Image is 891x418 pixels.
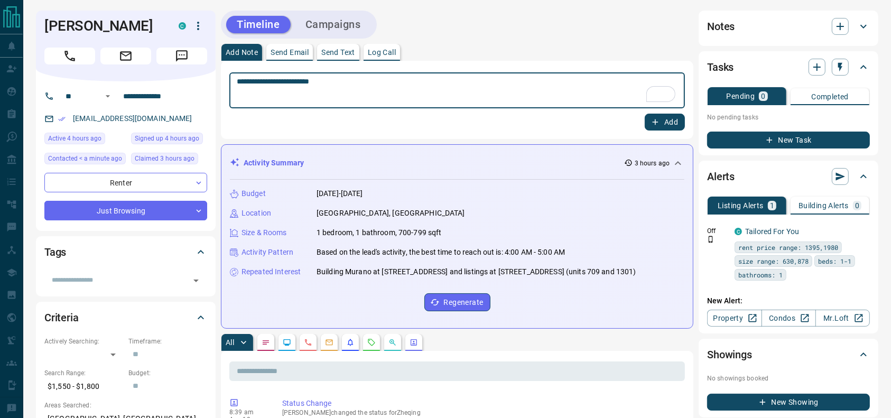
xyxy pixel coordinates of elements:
[135,133,199,144] span: Signed up 4 hours ago
[707,236,714,243] svg: Push Notification Only
[48,153,122,164] span: Contacted < a minute ago
[707,132,870,148] button: New Task
[44,239,207,265] div: Tags
[707,14,870,39] div: Notes
[226,49,258,56] p: Add Note
[230,153,684,173] div: Activity Summary3 hours ago
[388,338,397,347] svg: Opportunities
[818,256,851,266] span: beds: 1-1
[44,337,123,346] p: Actively Searching:
[738,270,783,280] span: bathrooms: 1
[179,22,186,30] div: condos.ca
[283,338,291,347] svg: Lead Browsing Activity
[317,188,363,199] p: [DATE]-[DATE]
[226,339,234,346] p: All
[707,346,752,363] h2: Showings
[44,305,207,330] div: Criteria
[367,338,376,347] svg: Requests
[707,374,870,383] p: No showings booked
[745,227,799,236] a: Tailored For You
[707,18,735,35] h2: Notes
[707,295,870,306] p: New Alert:
[811,93,849,100] p: Completed
[262,338,270,347] svg: Notes
[44,153,126,168] div: Tue Aug 12 2025
[770,202,774,209] p: 1
[128,368,207,378] p: Budget:
[738,256,809,266] span: size range: 630,878
[44,309,79,326] h2: Criteria
[135,153,194,164] span: Claimed 3 hours ago
[410,338,418,347] svg: Agent Actions
[237,77,677,104] textarea: To enrich screen reader interactions, please activate Accessibility in Grammarly extension settings
[229,408,266,416] p: 8:39 am
[226,16,291,33] button: Timeline
[242,208,271,219] p: Location
[48,133,101,144] span: Active 4 hours ago
[855,202,859,209] p: 0
[128,337,207,346] p: Timeframe:
[368,49,396,56] p: Log Call
[707,59,734,76] h2: Tasks
[325,338,333,347] svg: Emails
[44,378,123,395] p: $1,550 - $1,800
[295,16,372,33] button: Campaigns
[189,273,203,288] button: Open
[707,342,870,367] div: Showings
[244,157,304,169] p: Activity Summary
[718,202,764,209] p: Listing Alerts
[707,164,870,189] div: Alerts
[58,115,66,123] svg: Email Verified
[321,49,355,56] p: Send Text
[73,114,192,123] a: [EMAIL_ADDRESS][DOMAIN_NAME]
[242,247,293,258] p: Activity Pattern
[44,173,207,192] div: Renter
[707,226,728,236] p: Off
[317,266,636,277] p: Building Murano at [STREET_ADDRESS] and listings at [STREET_ADDRESS] (units 709 and 1301)
[242,227,287,238] p: Size & Rooms
[424,293,490,311] button: Regenerate
[317,208,465,219] p: [GEOGRAPHIC_DATA], [GEOGRAPHIC_DATA]
[131,153,207,168] div: Tue Aug 12 2025
[738,242,838,253] span: rent price range: 1395,1980
[44,368,123,378] p: Search Range:
[735,228,742,235] div: condos.ca
[304,338,312,347] svg: Calls
[271,49,309,56] p: Send Email
[44,401,207,410] p: Areas Searched:
[44,201,207,220] div: Just Browsing
[645,114,685,131] button: Add
[282,409,681,416] p: [PERSON_NAME] changed the status for Zheqing
[44,48,95,64] span: Call
[346,338,355,347] svg: Listing Alerts
[101,90,114,103] button: Open
[156,48,207,64] span: Message
[100,48,151,64] span: Email
[707,54,870,80] div: Tasks
[131,133,207,147] div: Tue Aug 12 2025
[317,227,442,238] p: 1 bedroom, 1 bathroom, 700-799 sqft
[242,188,266,199] p: Budget
[799,202,849,209] p: Building Alerts
[635,159,670,168] p: 3 hours ago
[242,266,301,277] p: Repeated Interest
[44,133,126,147] div: Tue Aug 12 2025
[44,244,66,261] h2: Tags
[707,310,762,327] a: Property
[317,247,565,258] p: Based on the lead's activity, the best time to reach out is: 4:00 AM - 5:00 AM
[762,310,816,327] a: Condos
[282,398,681,409] p: Status Change
[707,168,735,185] h2: Alerts
[707,109,870,125] p: No pending tasks
[44,17,163,34] h1: [PERSON_NAME]
[815,310,870,327] a: Mr.Loft
[707,394,870,411] button: New Showing
[727,92,755,100] p: Pending
[761,92,765,100] p: 0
